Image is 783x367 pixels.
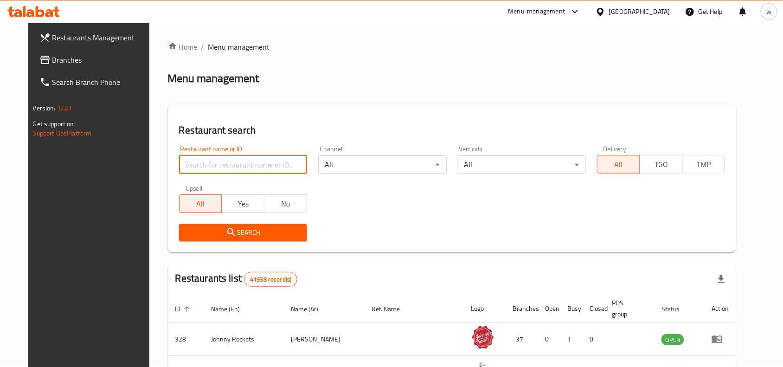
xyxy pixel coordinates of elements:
[682,155,725,174] button: TMP
[710,268,732,290] div: Export file
[179,155,307,174] input: Search for restaurant name or ID..
[268,197,303,211] span: No
[508,6,565,17] div: Menu-management
[601,158,636,171] span: All
[766,6,771,17] span: w
[560,323,583,356] td: 1
[186,227,300,238] span: Search
[175,303,193,315] span: ID
[609,6,670,17] div: [GEOGRAPHIC_DATA]
[179,123,725,137] h2: Restaurant search
[168,71,259,86] h2: Menu management
[283,323,364,356] td: [PERSON_NAME]
[264,194,307,213] button: No
[372,303,412,315] span: Ref. Name
[661,303,692,315] span: Status
[52,77,152,88] span: Search Branch Phone
[506,295,538,323] th: Branches
[712,334,729,345] div: Menu
[32,49,159,71] a: Branches
[644,158,679,171] span: TGO
[208,41,270,52] span: Menu management
[33,118,76,130] span: Get support on:
[464,295,506,323] th: Logo
[687,158,722,171] span: TMP
[32,71,159,93] a: Search Branch Phone
[52,54,152,65] span: Branches
[583,295,605,323] th: Closed
[538,295,560,323] th: Open
[506,323,538,356] td: 37
[640,155,683,174] button: TGO
[32,26,159,49] a: Restaurants Management
[33,102,56,114] span: Version:
[168,41,737,52] nav: breadcrumb
[538,323,560,356] td: 0
[583,323,605,356] td: 0
[471,326,494,349] img: Johnny Rockets
[201,41,205,52] li: /
[221,194,264,213] button: Yes
[244,275,297,284] span: 41938 record(s)
[704,295,736,323] th: Action
[612,297,643,320] span: POS group
[168,41,198,52] a: Home
[291,303,330,315] span: Name (Ar)
[57,102,71,114] span: 1.0.0
[168,323,204,356] td: 328
[603,146,627,152] label: Delivery
[225,197,261,211] span: Yes
[179,194,222,213] button: All
[212,303,252,315] span: Name (En)
[183,197,218,211] span: All
[661,335,684,345] span: OPEN
[52,32,152,43] span: Restaurants Management
[597,155,640,174] button: All
[318,155,446,174] div: All
[33,127,92,139] a: Support.OpsPlatform
[244,272,297,287] div: Total records count
[560,295,583,323] th: Busy
[204,323,284,356] td: Johnny Rockets
[458,155,586,174] div: All
[186,185,203,192] label: Upsell
[175,271,298,287] h2: Restaurants list
[179,224,307,241] button: Search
